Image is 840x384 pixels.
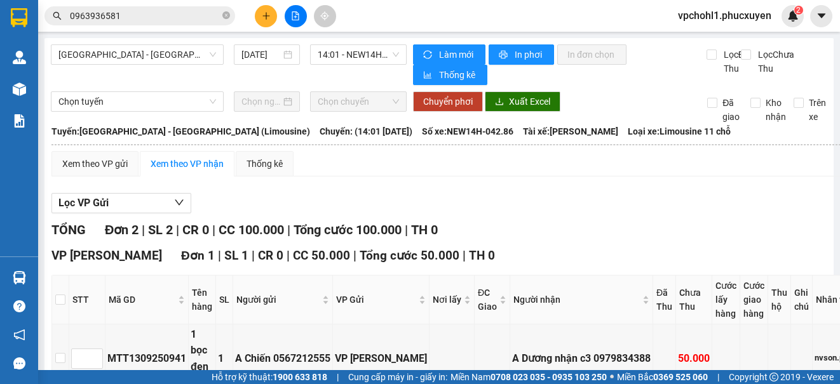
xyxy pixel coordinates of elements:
[181,248,215,263] span: Đơn 1
[360,248,459,263] span: Tổng cước 50.000
[499,50,510,60] span: printer
[219,222,284,237] span: CC 100.000
[224,248,248,263] span: SL 1
[255,5,277,27] button: plus
[469,248,495,263] span: TH 0
[293,248,350,263] span: CC 50.000
[314,5,336,27] button: aim
[216,275,233,324] th: SL
[423,70,434,81] span: bar-chart
[411,222,438,237] span: TH 0
[761,96,791,124] span: Kho nhận
[523,124,618,138] span: Tài xế: [PERSON_NAME]
[668,8,782,23] span: vpchohl1.phucxuyen
[753,48,796,76] span: Lọc Chưa Thu
[174,197,184,208] span: down
[676,275,712,324] th: Chưa Thu
[247,157,283,171] div: Thống kê
[262,11,271,20] span: plus
[653,275,676,324] th: Đã Thu
[13,83,26,96] img: warehouse-icon
[491,372,607,382] strong: 0708 023 035 - 0935 103 250
[148,222,173,237] span: SL 2
[348,370,447,384] span: Cung cấp máy in - giấy in:
[617,370,708,384] span: Miền Bắc
[294,222,402,237] span: Tổng cước 100.000
[13,114,26,128] img: solution-icon
[51,248,162,263] span: VP [PERSON_NAME]
[318,92,399,111] span: Chọn chuyến
[717,96,745,124] span: Đã giao
[610,374,614,380] span: ⚪️
[285,5,307,27] button: file-add
[796,6,801,15] span: 2
[258,248,283,263] span: CR 0
[105,222,139,237] span: Đơn 2
[804,96,831,124] span: Trên xe
[769,373,778,381] span: copyright
[405,222,408,237] span: |
[810,5,832,27] button: caret-down
[335,350,427,366] div: VP [PERSON_NAME]
[212,222,215,237] span: |
[252,248,255,263] span: |
[13,271,26,284] img: warehouse-icon
[513,293,640,307] span: Người nhận
[439,68,477,82] span: Thống kê
[485,91,560,112] button: downloadXuất Excel
[320,11,329,20] span: aim
[791,275,813,324] th: Ghi chú
[489,44,554,65] button: printerIn phơi
[422,124,513,138] span: Số xe: NEW14H-042.86
[241,95,281,109] input: Chọn ngày
[515,48,544,62] span: In phơi
[717,370,719,384] span: |
[719,48,752,76] span: Lọc Đã Thu
[182,222,209,237] span: CR 0
[62,157,128,171] div: Xem theo VP gửi
[433,293,461,307] span: Nơi lấy
[51,193,191,213] button: Lọc VP Gửi
[70,9,220,23] input: Tìm tên, số ĐT hoặc mã đơn
[678,350,710,366] div: 50.000
[495,97,504,107] span: download
[653,372,708,382] strong: 0369 525 060
[740,275,768,324] th: Cước giao hàng
[816,10,827,22] span: caret-down
[463,248,466,263] span: |
[287,248,290,263] span: |
[212,370,327,384] span: Hỗ trợ kỹ thuật:
[439,48,475,62] span: Làm mới
[712,275,740,324] th: Cước lấy hàng
[222,11,230,19] span: close-circle
[413,44,485,65] button: syncLàm mới
[291,11,300,20] span: file-add
[450,370,607,384] span: Miền Nam
[287,222,290,237] span: |
[413,91,483,112] button: Chuyển phơi
[413,65,487,85] button: bar-chartThống kê
[189,275,216,324] th: Tên hàng
[509,95,550,109] span: Xuất Excel
[11,8,27,27] img: logo-vxr
[337,370,339,384] span: |
[512,350,651,366] div: A Dương nhận c3 0979834388
[628,124,731,138] span: Loại xe: Limousine 11 chỗ
[69,275,105,324] th: STT
[236,293,320,307] span: Người gửi
[423,50,434,60] span: sync
[794,6,803,15] sup: 2
[787,10,799,22] img: icon-new-feature
[353,248,356,263] span: |
[478,286,497,314] span: ĐC Giao
[58,195,109,211] span: Lọc VP Gửi
[13,51,26,64] img: warehouse-icon
[320,124,412,138] span: Chuyến: (14:01 [DATE])
[218,248,221,263] span: |
[235,350,330,366] div: A Chiến 0567212555
[557,44,627,65] button: In đơn chọn
[273,372,327,382] strong: 1900 633 818
[318,45,399,64] span: 14:01 - NEW14H-042.86
[241,48,281,62] input: 13/09/2025
[176,222,179,237] span: |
